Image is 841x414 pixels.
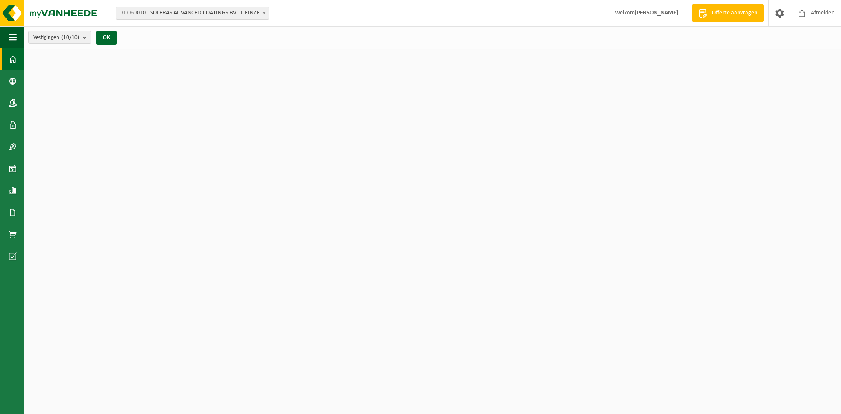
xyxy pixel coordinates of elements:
span: 01-060010 - SOLERAS ADVANCED COATINGS BV - DEINZE [116,7,269,20]
strong: [PERSON_NAME] [635,10,678,16]
button: Vestigingen(10/10) [28,31,91,44]
count: (10/10) [61,35,79,40]
span: Offerte aanvragen [710,9,760,18]
a: Offerte aanvragen [692,4,764,22]
span: 01-060010 - SOLERAS ADVANCED COATINGS BV - DEINZE [116,7,269,19]
span: Vestigingen [33,31,79,44]
button: OK [96,31,117,45]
